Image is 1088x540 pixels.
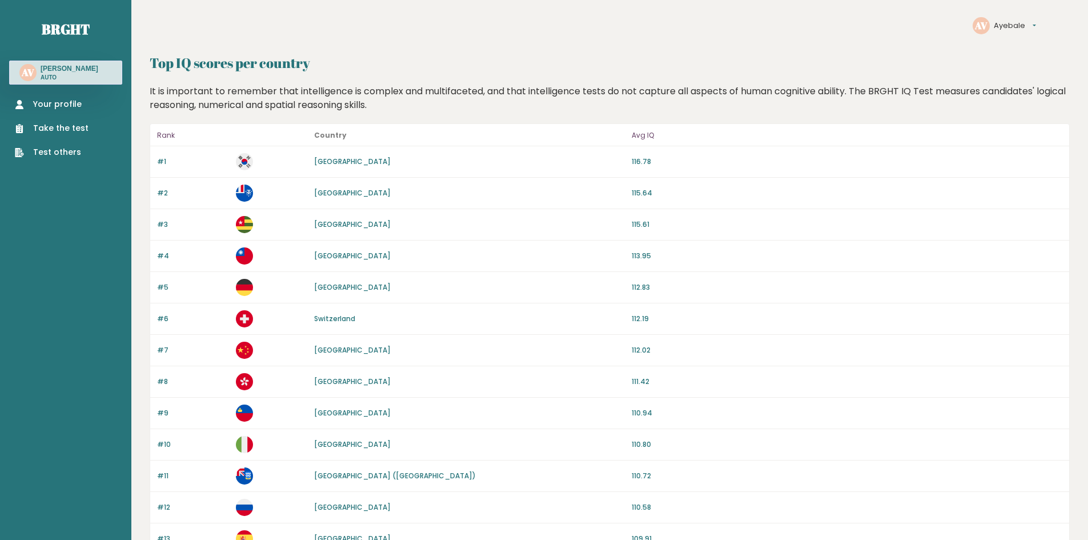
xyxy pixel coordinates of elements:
[632,251,1062,261] p: 113.95
[632,129,1062,142] p: Avg IQ
[236,279,253,296] img: de.svg
[15,122,89,134] a: Take the test
[157,251,229,261] p: #4
[974,19,987,32] text: AV
[632,471,1062,481] p: 110.72
[314,157,391,166] a: [GEOGRAPHIC_DATA]
[157,439,229,450] p: #10
[314,251,391,261] a: [GEOGRAPHIC_DATA]
[314,282,391,292] a: [GEOGRAPHIC_DATA]
[15,146,89,158] a: Test others
[314,130,347,140] b: Country
[146,85,1074,112] div: It is important to remember that intelligence is complex and multifaceted, and that intelligence ...
[236,310,253,327] img: ch.svg
[157,502,229,513] p: #12
[42,20,90,38] a: Brght
[314,377,391,386] a: [GEOGRAPHIC_DATA]
[314,345,391,355] a: [GEOGRAPHIC_DATA]
[236,247,253,265] img: tw.svg
[157,408,229,418] p: #9
[157,377,229,387] p: #8
[236,153,253,170] img: kr.svg
[632,188,1062,198] p: 115.64
[632,314,1062,324] p: 112.19
[157,282,229,293] p: #5
[632,157,1062,167] p: 116.78
[157,345,229,355] p: #7
[314,471,476,481] a: [GEOGRAPHIC_DATA] ([GEOGRAPHIC_DATA])
[632,408,1062,418] p: 110.94
[994,20,1036,31] button: Ayebale
[314,219,391,229] a: [GEOGRAPHIC_DATA]
[236,373,253,390] img: hk.svg
[314,439,391,449] a: [GEOGRAPHIC_DATA]
[236,499,253,516] img: ru.svg
[632,439,1062,450] p: 110.80
[236,342,253,359] img: cn.svg
[157,157,229,167] p: #1
[157,471,229,481] p: #11
[632,377,1062,387] p: 111.42
[157,188,229,198] p: #2
[314,188,391,198] a: [GEOGRAPHIC_DATA]
[150,53,1070,73] h2: Top IQ scores per country
[314,502,391,512] a: [GEOGRAPHIC_DATA]
[314,314,355,323] a: Switzerland
[41,64,98,73] h3: [PERSON_NAME]
[632,219,1062,230] p: 115.61
[21,66,34,79] text: AV
[236,436,253,453] img: it.svg
[632,282,1062,293] p: 112.83
[157,314,229,324] p: #6
[314,408,391,418] a: [GEOGRAPHIC_DATA]
[236,467,253,485] img: fk.svg
[157,219,229,230] p: #3
[236,185,253,202] img: tf.svg
[236,405,253,422] img: li.svg
[15,98,89,110] a: Your profile
[236,216,253,233] img: tg.svg
[632,502,1062,513] p: 110.58
[41,74,98,82] p: AUTO
[632,345,1062,355] p: 112.02
[157,129,229,142] p: Rank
